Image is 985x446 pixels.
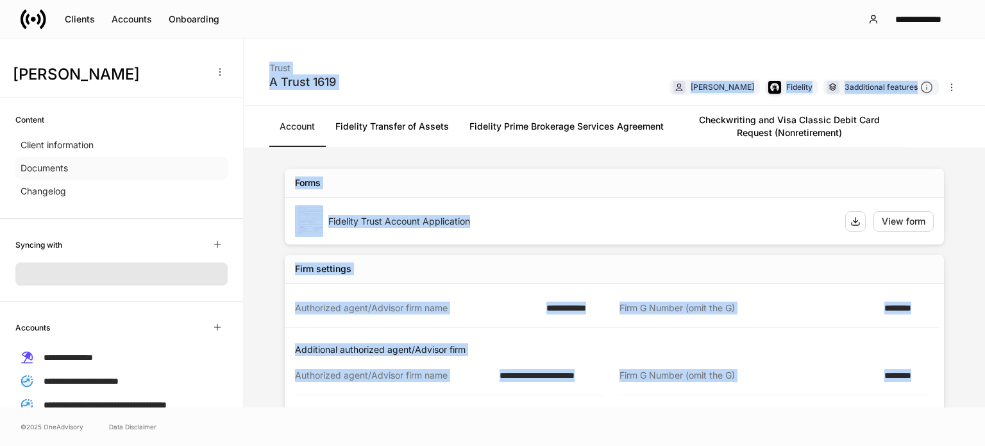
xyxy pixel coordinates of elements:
a: Data Disclaimer [109,422,156,432]
div: Onboarding [169,13,219,26]
button: View form [873,211,934,232]
a: Account [269,106,325,147]
a: Changelog [15,180,228,203]
div: View form [882,215,925,228]
button: Onboarding [160,9,228,30]
a: Checkwriting and Visa Classic Debit Card Request (Nonretirement) [674,106,905,147]
span: © 2025 OneAdvisory [21,422,83,432]
div: Forms [295,176,321,189]
div: Authorized agent/Advisor firm name [295,302,539,314]
div: A Trust 1619 [269,74,336,90]
div: Firm G Number (omit the G) [619,302,877,314]
a: Client information [15,133,228,157]
p: Documents [21,162,68,175]
h3: [PERSON_NAME] [13,64,205,85]
button: Accounts [103,9,160,30]
a: Fidelity Transfer of Assets [325,106,459,147]
h6: Content [15,114,44,126]
a: Fidelity Prime Brokerage Services Agreement [459,106,674,147]
div: Firm G Number (omit the G) [619,369,877,382]
div: [PERSON_NAME] [691,81,754,93]
h6: Accounts [15,322,50,334]
div: Firm settings [295,262,351,275]
div: Accounts [112,13,152,26]
div: Trust [269,54,336,74]
div: Fidelity [786,81,812,93]
p: Client information [21,139,94,151]
p: Changelog [21,185,66,198]
div: 3 additional features [845,81,933,94]
div: Clients [65,13,95,26]
h6: Syncing with [15,239,62,251]
div: Authorized agent/Advisor firm name [295,369,492,382]
p: Additional authorized agent/Advisor firm [295,343,939,356]
a: Documents [15,157,228,180]
button: Clients [56,9,103,30]
div: Fidelity Trust Account Application [328,215,835,228]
